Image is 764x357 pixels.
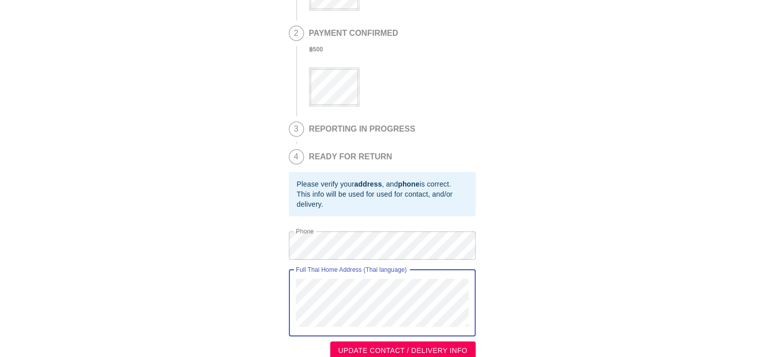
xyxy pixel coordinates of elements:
[289,26,303,40] span: 2
[297,189,468,209] div: This info will be used for used for contact, and/or delivery.
[309,152,392,161] h2: READY FOR RETURN
[297,179,468,189] div: Please verify your , and is correct.
[338,344,468,357] span: UPDATE CONTACT / DELIVERY INFO
[309,29,398,38] h2: PAYMENT CONFIRMED
[354,180,382,188] b: address
[309,46,323,53] b: ฿ 500
[289,122,303,136] span: 3
[289,150,303,164] span: 4
[309,125,416,134] h2: REPORTING IN PROGRESS
[398,180,420,188] b: phone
